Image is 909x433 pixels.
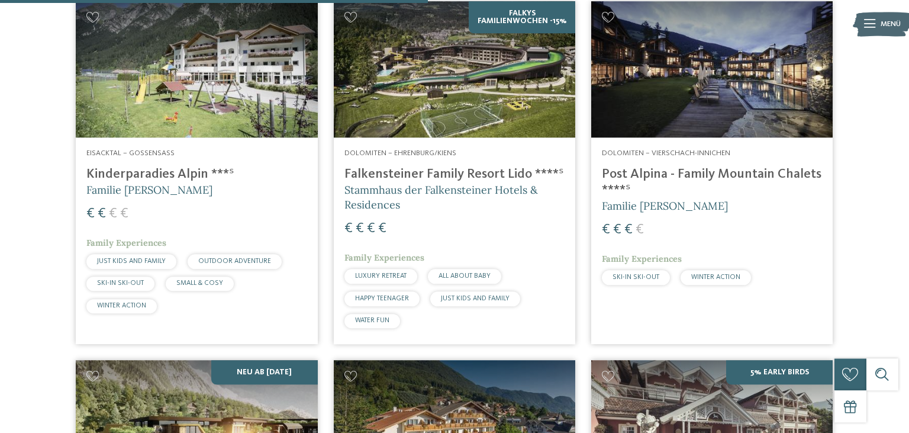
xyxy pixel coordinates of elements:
[591,1,833,344] a: Familienhotels gesucht? Hier findet ihr die besten! Dolomiten – Vierschach-Innichen Post Alpina -...
[334,1,575,137] img: Familienhotels gesucht? Hier findet ihr die besten!
[76,1,317,137] img: Kinderparadies Alpin ***ˢ
[356,222,364,236] span: €
[344,183,538,211] span: Stammhaus der Falkensteiner Hotels & Residences
[120,207,128,221] span: €
[344,252,424,263] span: Family Experiences
[334,1,575,344] a: Familienhotels gesucht? Hier findet ihr die besten! Falkys Familienwochen -15% Dolomiten – Ehrenb...
[86,238,166,248] span: Family Experiences
[624,223,633,237] span: €
[602,149,730,157] span: Dolomiten – Vierschach-Innichen
[198,258,271,265] span: OUTDOOR ADVENTURE
[176,280,223,287] span: SMALL & COSY
[613,274,659,281] span: SKI-IN SKI-OUT
[98,207,106,221] span: €
[109,207,117,221] span: €
[367,222,375,236] span: €
[86,149,175,157] span: Eisacktal – Gossensass
[602,199,728,213] span: Familie [PERSON_NAME]
[602,223,610,237] span: €
[76,1,317,344] a: Familienhotels gesucht? Hier findet ihr die besten! Eisacktal – Gossensass Kinderparadies Alpin *...
[86,183,212,197] span: Familie [PERSON_NAME]
[378,222,386,236] span: €
[86,207,95,221] span: €
[86,166,307,182] h4: Kinderparadies Alpin ***ˢ
[344,166,565,182] h4: Falkensteiner Family Resort Lido ****ˢ
[602,254,682,264] span: Family Experiences
[97,302,146,309] span: WINTER ACTION
[344,222,353,236] span: €
[355,272,407,280] span: LUXURY RETREAT
[355,295,409,302] span: HAPPY TEENAGER
[591,1,833,137] img: Post Alpina - Family Mountain Chalets ****ˢ
[691,274,740,281] span: WINTER ACTION
[97,258,166,265] span: JUST KIDS AND FAMILY
[344,149,456,157] span: Dolomiten – Ehrenburg/Kiens
[97,280,144,287] span: SKI-IN SKI-OUT
[355,317,389,324] span: WATER FUN
[441,295,510,302] span: JUST KIDS AND FAMILY
[602,166,822,198] h4: Post Alpina - Family Mountain Chalets ****ˢ
[439,272,491,280] span: ALL ABOUT BABY
[613,223,621,237] span: €
[636,223,644,237] span: €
